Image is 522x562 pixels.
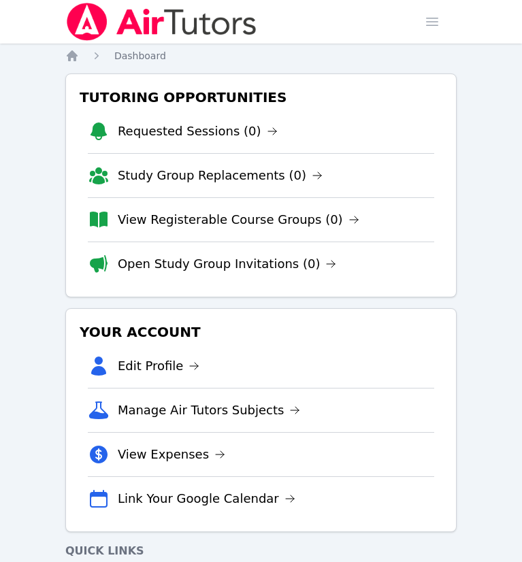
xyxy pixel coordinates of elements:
img: Air Tutors [65,3,258,41]
a: Link Your Google Calendar [118,489,295,508]
a: Study Group Replacements (0) [118,166,323,185]
a: Edit Profile [118,357,200,376]
a: View Registerable Course Groups (0) [118,210,359,229]
h4: Quick Links [65,543,457,559]
a: Open Study Group Invitations (0) [118,254,337,274]
span: Dashboard [114,50,166,61]
a: Dashboard [114,49,166,63]
nav: Breadcrumb [65,49,457,63]
a: View Expenses [118,445,225,464]
h3: Your Account [77,320,445,344]
a: Manage Air Tutors Subjects [118,401,301,420]
h3: Tutoring Opportunities [77,85,445,110]
a: Requested Sessions (0) [118,122,278,141]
